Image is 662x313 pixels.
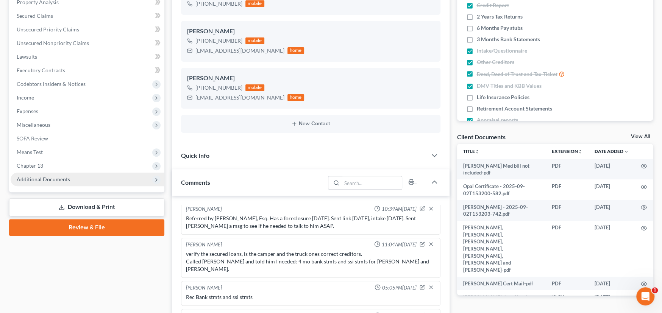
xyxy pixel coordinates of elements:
div: Rec Bank stmts and ssi stmts [186,293,436,301]
span: Additional Documents [17,176,70,182]
div: [PERSON_NAME] [186,206,222,213]
i: expand_more [624,149,629,154]
span: Executory Contracts [17,67,65,73]
span: Other Creditors [477,58,514,66]
a: Unsecured Priority Claims [11,23,164,36]
div: [PHONE_NUMBER] [195,84,242,92]
span: Codebtors Insiders & Notices [17,81,86,87]
td: [DATE] [589,200,635,221]
td: [PERSON_NAME] data file-xlsx [457,290,546,304]
td: [PERSON_NAME], [PERSON_NAME], [PERSON_NAME], [PERSON_NAME], [PERSON_NAME], [PERSON_NAME] and [PER... [457,221,546,277]
span: Unsecured Priority Claims [17,26,79,33]
div: [PERSON_NAME] [187,27,434,36]
div: [PERSON_NAME] [187,74,434,83]
span: Deed, Deed of Trust and Tax Ticket [477,70,557,78]
span: Lawsuits [17,53,37,60]
span: Credit Report [477,2,509,9]
a: Titleunfold_more [463,148,479,154]
a: Extensionunfold_more [552,148,582,154]
div: mobile [245,0,264,7]
div: [PERSON_NAME] [186,284,222,292]
span: 10:39AM[DATE] [382,206,417,213]
span: Intake/Questionnaire [477,47,527,55]
a: View All [631,134,650,139]
span: 05:05PM[DATE] [382,284,417,291]
div: [PHONE_NUMBER] [195,37,242,45]
a: Download & Print [9,198,164,216]
td: Opal Certificate - 2025-09-02T153200-582.pdf [457,179,546,200]
span: Comments [181,179,210,186]
div: [EMAIL_ADDRESS][DOMAIN_NAME] [195,47,284,55]
span: 1 [652,287,658,293]
span: Secured Claims [17,12,53,19]
div: home [287,94,304,101]
span: Retirement Account Statements [477,105,552,112]
div: [PERSON_NAME] [186,241,222,249]
span: Miscellaneous [17,121,50,128]
span: Expenses [17,108,38,114]
td: [DATE] [589,290,635,304]
a: SOFA Review [11,132,164,145]
span: 2 Years Tax Returns [477,13,523,20]
td: PDF [546,179,589,200]
td: [PERSON_NAME] Med bill not included-pdf [457,159,546,180]
td: PDF [546,277,589,290]
a: Executory Contracts [11,64,164,77]
div: verify the secured loans, is the camper and the truck ones correct creditors. Called [PERSON_NAME... [186,250,436,273]
i: unfold_more [578,149,582,154]
td: [DATE] [589,159,635,180]
a: Lawsuits [11,50,164,64]
div: mobile [245,84,264,91]
div: Referred by [PERSON_NAME], Esq. Has a foreclosure [DATE]. Sent link [DATE], intake [DATE]. Sent [... [186,215,436,230]
span: Quick Info [181,152,209,159]
span: 3 Months Bank Statements [477,36,540,43]
span: Chapter 13 [17,162,43,169]
span: SOFA Review [17,135,48,142]
td: [PERSON_NAME] Cert Mail-pdf [457,277,546,290]
td: [DATE] [589,277,635,290]
span: 6 Months Pay stubs [477,24,523,32]
div: Client Documents [457,133,506,141]
span: Appraisal reports [477,116,518,124]
div: home [287,47,304,54]
i: unfold_more [475,149,479,154]
a: Secured Claims [11,9,164,23]
div: [EMAIL_ADDRESS][DOMAIN_NAME] [195,94,284,101]
span: Life Insurance Policies [477,93,529,101]
td: [PERSON_NAME] - 2025-09-02T153203-742.pdf [457,200,546,221]
span: Means Test [17,149,43,155]
td: PDF [546,221,589,277]
span: 11:04AM[DATE] [382,241,417,248]
span: Income [17,94,34,101]
td: [DATE] [589,221,635,277]
a: Review & File [9,219,164,236]
span: DMV Titles and KBB Values [477,82,542,90]
div: mobile [245,37,264,44]
a: Unsecured Nonpriority Claims [11,36,164,50]
td: [DATE] [589,179,635,200]
iframe: Intercom live chat [636,287,654,305]
a: Date Added expand_more [595,148,629,154]
span: Unsecured Nonpriority Claims [17,40,89,46]
td: PDF [546,159,589,180]
button: New Contact [187,121,434,127]
input: Search... [342,176,402,189]
td: PDF [546,200,589,221]
td: XLSX [546,290,589,304]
